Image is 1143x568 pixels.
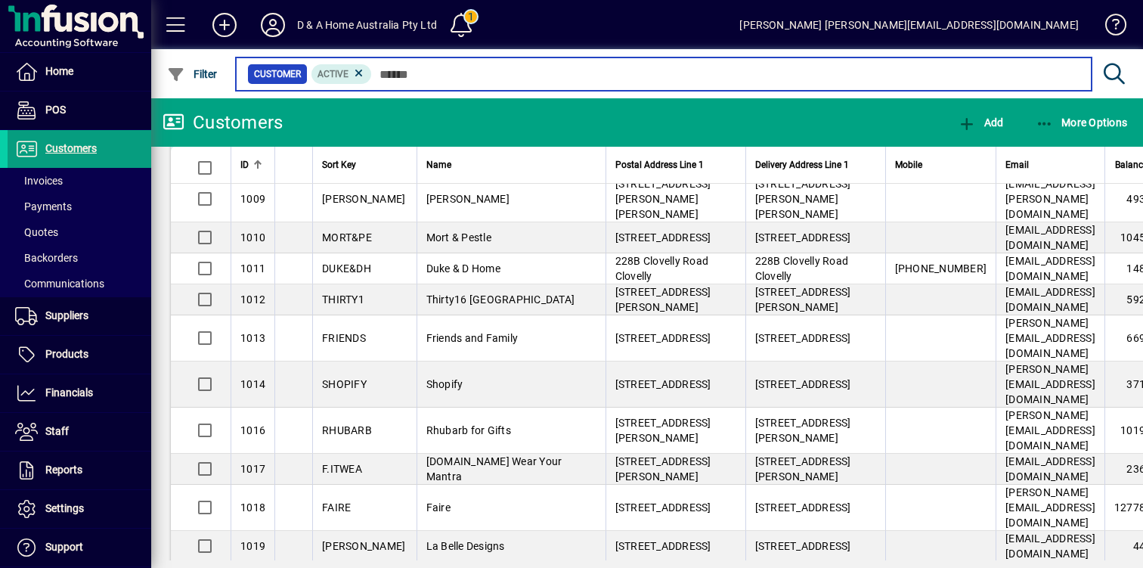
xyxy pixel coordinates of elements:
span: F.ITWEA [322,463,362,475]
span: 1016 [240,424,265,436]
span: [EMAIL_ADDRESS][DOMAIN_NAME] [1005,224,1095,251]
span: FRIENDS [322,332,366,344]
span: Email [1005,157,1029,173]
span: RHUBARB [322,424,372,436]
span: Quotes [15,226,58,238]
span: Mobile [895,157,922,173]
div: Customers [163,110,283,135]
span: [STREET_ADDRESS][PERSON_NAME] [615,286,711,313]
span: Rhubarb for Gifts [426,424,511,436]
a: Staff [8,413,151,451]
span: Duke & D Home [426,262,500,275]
span: Customer [254,67,301,82]
div: D & A Home Australia Pty Ltd [297,13,437,37]
a: Payments [8,194,151,219]
span: Products [45,348,88,360]
span: Invoices [15,175,63,187]
a: Home [8,53,151,91]
a: Knowledge Base [1094,3,1124,52]
span: 1013 [240,332,265,344]
mat-chip: Activation Status: Active [311,64,372,84]
span: 228B Clovelly Road Clovelly [755,255,849,282]
span: [STREET_ADDRESS] [615,501,711,514]
a: Settings [8,490,151,528]
span: 1019 [240,540,265,552]
span: MORT&PE [322,231,372,244]
span: [EMAIL_ADDRESS][DOMAIN_NAME] [1005,286,1095,313]
a: POS [8,92,151,129]
a: Support [8,529,151,566]
span: Financials [45,386,93,399]
button: Add [200,11,249,39]
div: Name [426,157,596,173]
span: Friends and Family [426,332,519,344]
a: Financials [8,374,151,412]
span: [PERSON_NAME] [322,540,405,552]
span: Mort & Pestle [426,231,491,244]
span: Staff [45,425,69,437]
span: [STREET_ADDRESS][PERSON_NAME] [755,417,851,444]
span: Home [45,65,73,77]
span: [STREET_ADDRESS] [755,231,851,244]
span: Payments [15,200,72,213]
span: Filter [167,68,218,80]
span: [PHONE_NUMBER] [895,262,987,275]
button: More Options [1032,109,1132,136]
a: Quotes [8,219,151,245]
span: [STREET_ADDRESS] [615,378,711,390]
span: Backorders [15,252,78,264]
a: Invoices [8,168,151,194]
span: 1018 [240,501,265,514]
span: [STREET_ADDRESS][PERSON_NAME] [615,455,711,483]
button: Profile [249,11,297,39]
div: ID [240,157,265,173]
span: THIRTY1 [322,293,364,306]
span: Customers [45,142,97,154]
span: [EMAIL_ADDRESS][DOMAIN_NAME] [1005,455,1095,483]
span: [STREET_ADDRESS] [755,540,851,552]
span: [STREET_ADDRESS] [615,332,711,344]
span: [STREET_ADDRESS] [755,378,851,390]
span: 228B Clovelly Road Clovelly [615,255,709,282]
a: Backorders [8,245,151,271]
span: 1017 [240,463,265,475]
span: [STREET_ADDRESS][PERSON_NAME] [755,455,851,483]
span: [PERSON_NAME][EMAIL_ADDRESS][DOMAIN_NAME] [1005,363,1095,405]
span: [EMAIL_ADDRESS][DOMAIN_NAME] [1005,255,1095,282]
a: Reports [8,452,151,489]
span: [STREET_ADDRESS] [615,540,711,552]
span: 1011 [240,262,265,275]
span: Reports [45,464,82,476]
div: Email [1005,157,1095,173]
span: Thirty16 [GEOGRAPHIC_DATA] [426,293,575,306]
span: Suppliers [45,309,88,321]
span: Faire [426,501,451,514]
div: Mobile [895,157,987,173]
span: [PERSON_NAME] [426,193,510,205]
button: Add [954,109,1007,136]
span: [STREET_ADDRESS] [615,231,711,244]
span: Add [958,116,1003,129]
span: [EMAIL_ADDRESS][DOMAIN_NAME] [1005,532,1095,560]
span: 1012 [240,293,265,306]
span: [STREET_ADDRESS][PERSON_NAME][PERSON_NAME] [615,178,711,220]
span: [DOMAIN_NAME] Wear Your Mantra [426,455,562,483]
span: 1010 [240,231,265,244]
span: [PERSON_NAME][EMAIL_ADDRESS][DOMAIN_NAME] [1005,486,1095,529]
span: Settings [45,502,84,514]
span: [PERSON_NAME][EMAIL_ADDRESS][DOMAIN_NAME] [1005,317,1095,359]
span: Sort Key [322,157,356,173]
span: [STREET_ADDRESS][PERSON_NAME][PERSON_NAME] [755,178,851,220]
span: Active [317,69,348,79]
span: Support [45,541,83,553]
span: [STREET_ADDRESS] [755,501,851,514]
span: Name [426,157,451,173]
span: Shopify [426,378,463,390]
a: Communications [8,271,151,296]
span: La Belle Designs [426,540,505,552]
span: [PERSON_NAME][EMAIL_ADDRESS][DOMAIN_NAME] [1005,409,1095,452]
span: Postal Address Line 1 [615,157,704,173]
span: More Options [1036,116,1128,129]
div: [PERSON_NAME] [PERSON_NAME][EMAIL_ADDRESS][DOMAIN_NAME] [739,13,1079,37]
span: [STREET_ADDRESS][PERSON_NAME] [755,286,851,313]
